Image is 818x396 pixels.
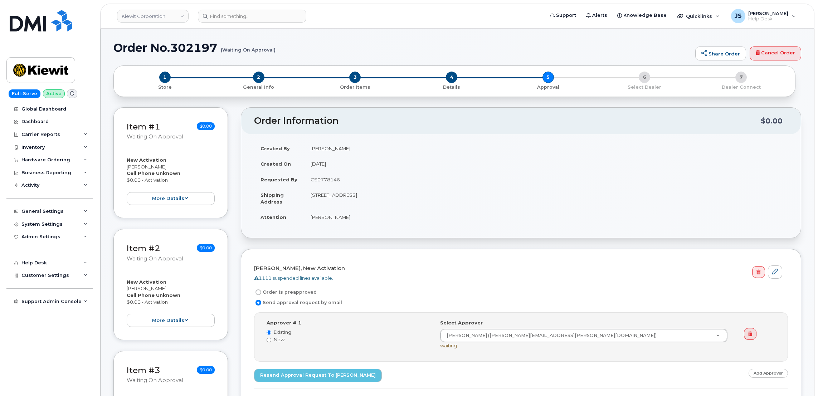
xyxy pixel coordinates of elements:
h4: [PERSON_NAME], New Activation [254,265,782,272]
a: Share Order [695,47,746,61]
label: Send approval request by email [254,298,342,307]
span: $0.00 [197,366,215,374]
div: $0.00 [761,114,783,128]
span: 2 [253,72,264,83]
div: 1111 suspended lines available. [254,275,782,282]
strong: New Activation [127,279,166,285]
p: General Info [213,84,304,91]
strong: Attention [261,214,286,220]
strong: Requested By [261,177,297,182]
small: Waiting On Approval [127,133,183,140]
input: Order is preapproved [255,289,261,295]
strong: Shipping Address [261,192,284,205]
span: 1 [159,72,171,83]
strong: Created By [261,146,290,151]
p: Order Items [310,84,400,91]
small: Waiting On Approval [127,255,183,262]
p: Details [406,84,497,91]
td: [PERSON_NAME] [304,141,788,156]
label: Existing [267,329,429,336]
a: 3 Order Items [307,83,403,91]
h1: Order No.302197 [113,41,692,54]
span: waiting [440,343,457,348]
input: Send approval request by email [255,300,261,305]
a: 2 General Info [210,83,307,91]
strong: Cell Phone Unknown [127,292,180,298]
span: $0.00 [197,122,215,130]
strong: New Activation [127,157,166,163]
td: [PERSON_NAME] [304,209,788,225]
div: [PERSON_NAME] $0.00 - Activation [127,157,215,205]
label: Select Approver [440,319,483,326]
span: [PERSON_NAME] ([PERSON_NAME][EMAIL_ADDRESS][PERSON_NAME][DOMAIN_NAME]) [442,332,657,339]
a: 4 Details [403,83,500,91]
strong: Created On [261,161,291,167]
small: Waiting On Approval [127,377,183,383]
input: New [267,338,271,342]
a: Item #2 [127,243,160,253]
a: Resend Approval Request to [PERSON_NAME] [254,369,382,382]
a: Add Approver [749,369,788,378]
label: Approver # 1 [267,319,301,326]
span: 4 [446,72,457,83]
strong: Cell Phone Unknown [127,170,180,176]
a: Item #3 [127,365,160,375]
button: more details [127,314,215,327]
span: $0.00 [197,244,215,252]
td: [STREET_ADDRESS] [304,187,788,209]
div: [PERSON_NAME] $0.00 - Activation [127,279,215,327]
input: Existing [267,330,271,335]
p: Store [122,84,208,91]
a: 1 Store [120,83,210,91]
label: Order is preapproved [254,288,317,297]
label: New [267,336,429,343]
h2: Order Information [254,116,761,126]
button: more details [127,192,215,205]
a: [PERSON_NAME] ([PERSON_NAME][EMAIL_ADDRESS][PERSON_NAME][DOMAIN_NAME]) [440,329,727,342]
a: Cancel Order [750,47,801,61]
td: CS0778146 [304,172,788,187]
small: (Waiting On Approval) [221,41,276,53]
a: Item #1 [127,122,160,132]
span: 3 [349,72,361,83]
td: [DATE] [304,156,788,172]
